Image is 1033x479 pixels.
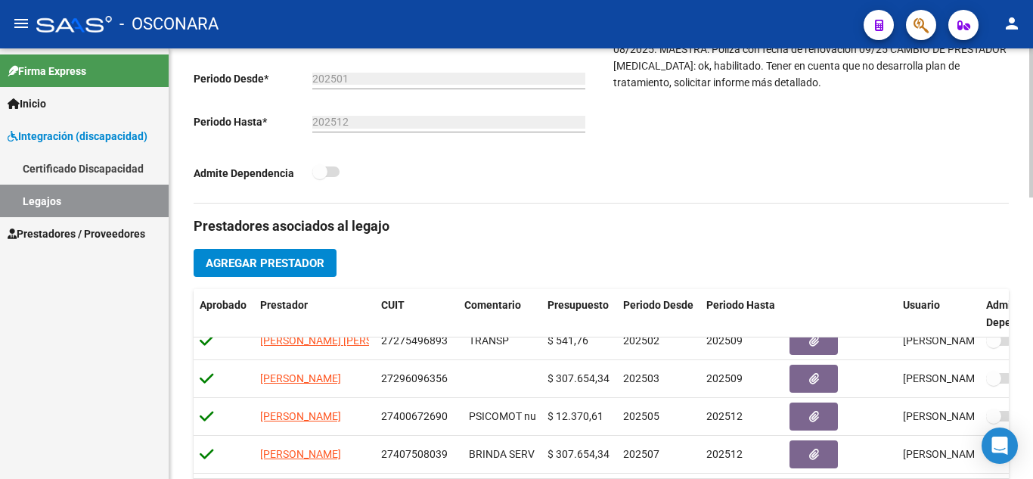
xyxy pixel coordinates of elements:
span: 202503 [623,372,659,384]
span: - OSCONARA [119,8,219,41]
span: 202502 [623,334,659,347]
span: BRINDA SERVICIO A PARTIR DE JULIO [469,448,648,460]
p: Periodo Hasta [194,114,312,130]
span: 27400672690 [381,410,448,422]
span: $ 307.654,34 [548,372,610,384]
span: Usuario [903,299,940,311]
button: Agregar Prestador [194,249,337,277]
p: CAMBIO MAESTRA DE APOYO OK FONO: ok, habilitado PSICOMOT: habilitado hasta 07/2025 por renovación... [613,8,1009,91]
datatable-header-cell: Prestador [254,289,375,339]
span: 202505 [623,410,659,422]
span: [PERSON_NAME] [DATE] [903,334,1022,347]
span: [PERSON_NAME] [PERSON_NAME] [260,334,424,347]
span: Firma Express [8,63,86,79]
span: Periodo Desde [623,299,693,311]
span: [PERSON_NAME] [260,448,341,460]
span: 27296096356 [381,372,448,384]
span: [PERSON_NAME] [260,372,341,384]
span: $ 12.370,61 [548,410,603,422]
span: [PERSON_NAME] [260,410,341,422]
span: $ 307.654,34 [548,448,610,460]
span: Prestadores / Proveedores [8,226,145,242]
span: Agregar Prestador [206,257,324,270]
h3: Prestadores asociados al legajo [194,216,1009,237]
span: 202512 [706,410,743,422]
p: Admite Dependencia [194,165,312,182]
span: Aprobado [200,299,247,311]
span: [PERSON_NAME] [DATE] [903,448,1022,460]
datatable-header-cell: Periodo Hasta [700,289,783,339]
span: Comentario [464,299,521,311]
span: Inicio [8,95,46,112]
span: TRANSP [469,334,509,347]
datatable-header-cell: Aprobado [194,289,254,339]
span: [PERSON_NAME] [DATE] [903,372,1022,384]
span: Presupuesto [548,299,609,311]
span: 27407508039 [381,448,448,460]
span: PSICOMOT nueva [469,410,553,422]
datatable-header-cell: CUIT [375,289,458,339]
span: Periodo Hasta [706,299,775,311]
span: 202509 [706,334,743,347]
mat-icon: person [1003,14,1021,33]
mat-icon: menu [12,14,30,33]
span: Integración (discapacidad) [8,128,147,145]
span: $ 541,76 [548,334,588,347]
span: CUIT [381,299,405,311]
span: 202507 [623,448,659,460]
span: 202509 [706,372,743,384]
span: Prestador [260,299,308,311]
span: 202512 [706,448,743,460]
span: 27275496893 [381,334,448,347]
datatable-header-cell: Periodo Desde [617,289,700,339]
p: Periodo Desde [194,70,312,87]
div: Open Intercom Messenger [982,428,1018,464]
datatable-header-cell: Presupuesto [541,289,617,339]
datatable-header-cell: Comentario [458,289,541,339]
span: [PERSON_NAME] [DATE] [903,410,1022,422]
datatable-header-cell: Usuario [897,289,980,339]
